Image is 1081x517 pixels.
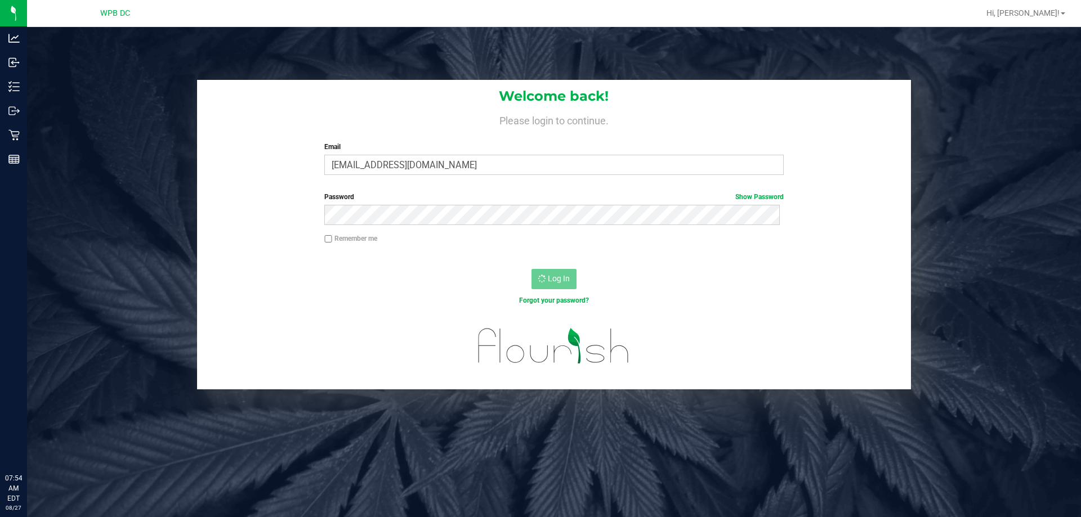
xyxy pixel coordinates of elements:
[8,57,20,68] inline-svg: Inbound
[464,317,643,375] img: flourish_logo.svg
[8,105,20,116] inline-svg: Outbound
[5,503,22,512] p: 08/27
[519,296,589,304] a: Forgot your password?
[197,89,911,104] h1: Welcome back!
[5,473,22,503] p: 07:54 AM EDT
[8,33,20,44] inline-svg: Analytics
[324,193,354,201] span: Password
[197,113,911,126] h4: Please login to continue.
[735,193,784,201] a: Show Password
[8,81,20,92] inline-svg: Inventory
[324,235,332,243] input: Remember me
[8,129,20,141] inline-svg: Retail
[986,8,1060,17] span: Hi, [PERSON_NAME]!
[100,8,130,18] span: WPB DC
[324,233,377,244] label: Remember me
[324,142,783,152] label: Email
[8,154,20,165] inline-svg: Reports
[548,274,570,283] span: Log In
[531,269,577,289] button: Log In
